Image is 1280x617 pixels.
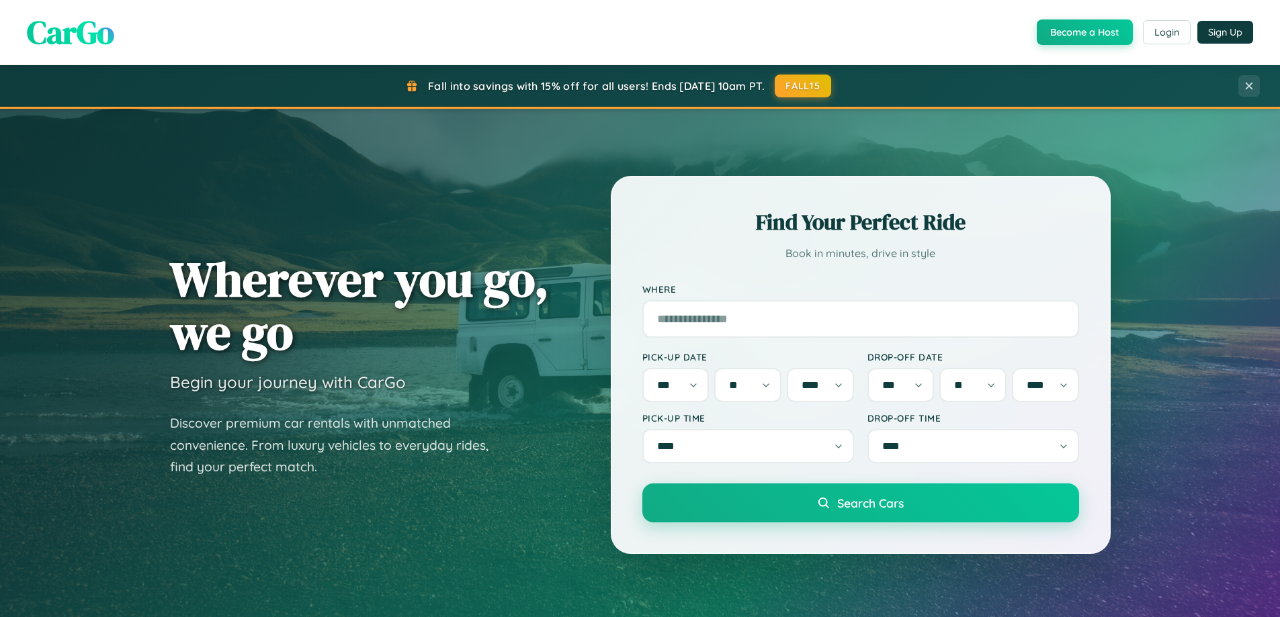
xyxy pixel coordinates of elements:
h1: Wherever you go, we go [170,252,549,359]
button: Become a Host [1037,19,1133,45]
label: Drop-off Time [867,412,1079,424]
button: Sign Up [1197,21,1253,44]
label: Where [642,283,1079,295]
label: Drop-off Date [867,351,1079,363]
button: Login [1143,20,1191,44]
span: Fall into savings with 15% off for all users! Ends [DATE] 10am PT. [428,79,765,93]
label: Pick-up Date [642,351,854,363]
h2: Find Your Perfect Ride [642,207,1079,237]
p: Book in minutes, drive in style [642,244,1079,263]
h3: Begin your journey with CarGo [170,372,406,392]
button: Search Cars [642,483,1079,522]
p: Discover premium car rentals with unmatched convenience. From luxury vehicles to everyday rides, ... [170,412,506,478]
span: Search Cars [837,495,904,510]
span: CarGo [27,10,114,54]
button: FALL15 [775,75,831,97]
label: Pick-up Time [642,412,854,424]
